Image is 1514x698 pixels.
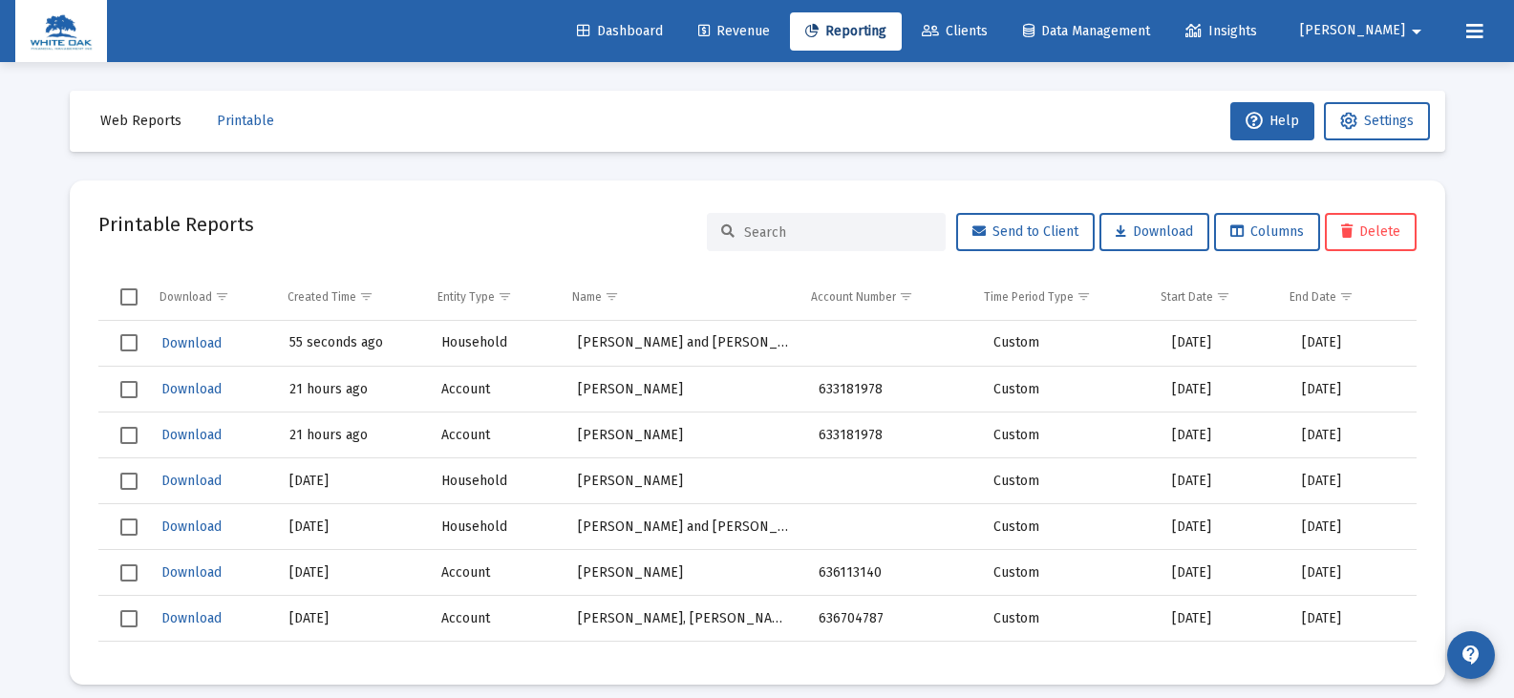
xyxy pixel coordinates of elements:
input: Search [744,224,931,241]
button: Download [160,559,224,586]
td: Column Name [559,274,798,320]
td: [PERSON_NAME] and [PERSON_NAME] [565,321,806,367]
div: Select row [120,656,138,673]
td: [DATE] [1289,367,1416,412]
button: Download [160,513,224,540]
button: Download [160,375,224,403]
td: 21 hours ago [276,412,427,458]
span: Show filter options for column 'Name' [605,289,619,304]
button: Download [160,421,224,449]
td: [PERSON_NAME] [565,412,806,458]
span: Download [161,381,222,397]
td: [DATE] [1289,596,1416,642]
div: End Date [1290,289,1336,305]
td: [PERSON_NAME] and [PERSON_NAME] [565,504,806,550]
span: Download [161,518,222,535]
td: Custom [980,321,1159,367]
span: Show filter options for column 'Account Number' [899,289,913,304]
span: Download [161,473,222,489]
a: Clients [906,12,1003,51]
td: Column Time Period Type [970,274,1147,320]
span: Columns [1230,223,1304,240]
a: Insights [1170,12,1272,51]
td: [DATE] [1159,367,1289,412]
td: Column Account Number [798,274,970,320]
div: Name [572,289,602,305]
td: Custom [980,642,1159,687]
div: Entity Type [437,289,495,305]
img: Dashboard [30,12,93,51]
mat-icon: contact_support [1460,644,1482,666]
span: Send to Client [972,223,1078,240]
span: Download [161,564,222,581]
td: [PERSON_NAME] [565,458,806,504]
button: Printable [202,102,289,140]
td: [DATE] [276,596,427,642]
td: Account [428,550,565,596]
td: Column End Date [1276,274,1402,320]
td: [PERSON_NAME] [565,642,806,687]
td: Household [428,321,565,367]
td: [PERSON_NAME] [565,367,806,412]
button: Delete [1325,213,1417,251]
div: Select row [120,610,138,627]
td: Custom [980,412,1159,458]
span: Reporting [805,23,886,39]
div: Select row [120,334,138,351]
td: [DATE] [1159,412,1289,458]
td: [DATE] [1289,550,1416,596]
span: Help [1246,113,1299,129]
a: Revenue [683,12,785,51]
td: [DATE] [1289,458,1416,504]
td: Household [428,458,565,504]
td: Account [428,412,565,458]
td: 55 seconds ago [276,321,427,367]
button: Help [1230,102,1314,140]
button: Download [1099,213,1209,251]
div: Created Time [288,289,356,305]
td: 636704787 [805,596,980,642]
td: Custom [980,596,1159,642]
td: 21 hours ago [276,367,427,412]
td: [DATE] [276,642,427,687]
td: Custom [980,550,1159,596]
span: Download [161,335,222,351]
span: Show filter options for column 'End Date' [1339,289,1354,304]
span: Printable [217,113,274,129]
span: Revenue [698,23,770,39]
td: Household [428,642,565,687]
td: [DATE] [276,504,427,550]
span: Dashboard [577,23,663,39]
span: Show filter options for column 'Time Period Type' [1077,289,1091,304]
td: Account [428,596,565,642]
span: Download [161,427,222,443]
span: Show filter options for column 'Created Time' [359,289,373,304]
td: Household [428,504,565,550]
button: Download [160,329,224,357]
div: Time Period Type [984,289,1074,305]
span: Delete [1341,223,1400,240]
td: Column Download [146,274,275,320]
td: Column Created Time [274,274,423,320]
span: Download [1116,223,1193,240]
span: Web Reports [100,113,181,129]
h2: Printable Reports [98,209,254,240]
button: Download [160,467,224,495]
div: Download [160,289,212,305]
button: Web Reports [85,102,197,140]
td: [DATE] [1159,550,1289,596]
td: Custom [980,504,1159,550]
div: Select row [120,564,138,582]
a: Dashboard [562,12,678,51]
td: 636113140 [805,550,980,596]
button: Download [160,604,224,632]
span: Show filter options for column 'Start Date' [1216,289,1230,304]
td: Column Start Date [1147,274,1276,320]
button: Settings [1324,102,1430,140]
td: Custom [980,367,1159,412]
button: Send to Client [956,213,1095,251]
a: Reporting [790,12,902,51]
div: Select row [120,518,138,536]
span: [PERSON_NAME] [1300,23,1405,39]
mat-icon: arrow_drop_down [1405,12,1428,51]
